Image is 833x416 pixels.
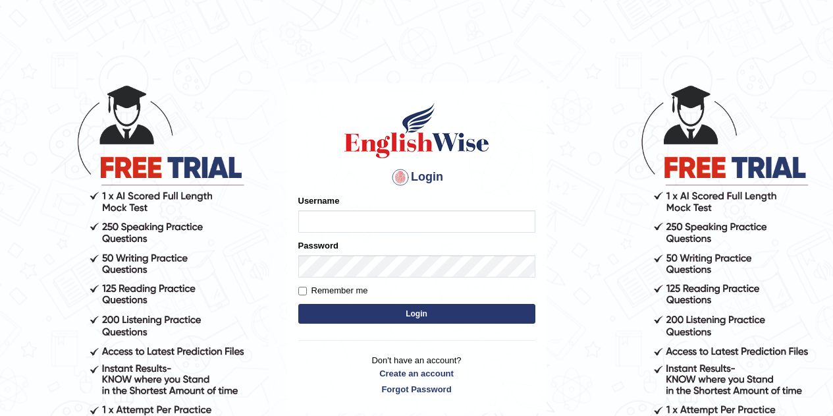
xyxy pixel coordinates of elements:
[298,284,368,297] label: Remember me
[298,304,535,324] button: Login
[342,101,492,160] img: Logo of English Wise sign in for intelligent practice with AI
[298,167,535,188] h4: Login
[298,194,340,207] label: Username
[298,367,535,380] a: Create an account
[298,287,307,295] input: Remember me
[298,354,535,395] p: Don't have an account?
[298,383,535,396] a: Forgot Password
[298,239,338,252] label: Password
